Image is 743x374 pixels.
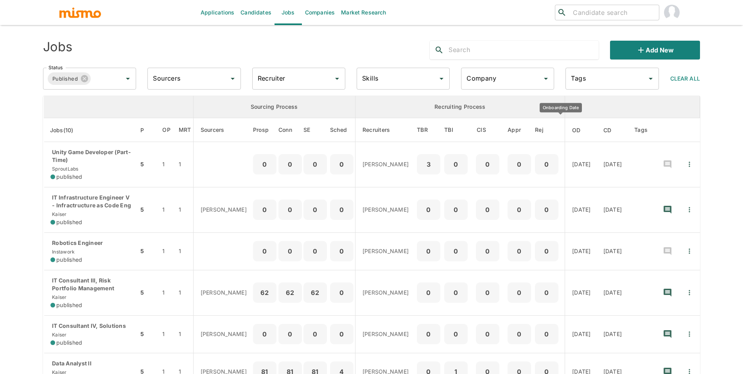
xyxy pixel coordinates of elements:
[307,287,324,298] p: 62
[307,204,324,215] p: 0
[645,73,656,84] button: Open
[415,118,442,142] th: To Be Reviewed
[533,118,565,142] th: Rejected
[355,118,415,142] th: Recruiters
[333,159,350,170] p: 0
[597,232,628,270] td: [DATE]
[511,204,528,215] p: 0
[363,289,409,297] p: [PERSON_NAME]
[256,246,273,257] p: 0
[570,7,656,18] input: Candidate search
[50,322,132,330] p: IT Consultant IV, Solutions
[658,325,677,343] button: recent-notes
[538,246,555,257] p: 0
[449,44,599,56] input: Search
[307,159,324,170] p: 0
[256,329,273,340] p: 0
[670,75,700,82] span: Clear All
[511,159,528,170] p: 0
[506,118,533,142] th: Approved
[363,160,409,168] p: [PERSON_NAME]
[177,187,193,232] td: 1
[658,242,677,261] button: recent-notes
[447,287,465,298] p: 0
[253,118,278,142] th: Prospects
[50,166,79,172] span: SproutLabs
[50,194,132,209] p: IT Infrastructure Engineer V - Infractructure as Code Eng
[572,126,591,135] span: OD
[333,287,350,298] p: 0
[664,5,680,20] img: Maria Lujan Ciommo
[122,73,133,84] button: Open
[565,315,597,353] td: [DATE]
[328,118,355,142] th: Sched
[470,118,506,142] th: Client Interview Scheduled
[256,204,273,215] p: 0
[177,315,193,353] td: 1
[658,283,677,302] button: recent-notes
[48,74,83,83] span: Published
[201,289,247,297] p: [PERSON_NAME]
[538,204,555,215] p: 0
[610,41,700,59] button: Add new
[658,155,677,174] button: recent-notes
[332,73,343,84] button: Open
[511,329,528,340] p: 0
[442,118,470,142] th: To Be Interviewed
[278,118,302,142] th: Connections
[479,287,496,298] p: 0
[479,329,496,340] p: 0
[177,232,193,270] td: 1
[681,325,698,343] button: Quick Actions
[565,142,597,187] td: [DATE]
[628,118,656,142] th: Tags
[597,315,628,353] td: [DATE]
[138,315,156,353] td: 5
[48,64,63,71] label: Status
[447,329,465,340] p: 0
[511,246,528,257] p: 0
[479,246,496,257] p: 0
[177,270,193,315] td: 1
[538,329,555,340] p: 0
[177,118,193,142] th: Market Research Total
[156,315,177,353] td: 1
[138,142,156,187] td: 5
[538,287,555,298] p: 0
[307,329,324,340] p: 0
[420,329,437,340] p: 0
[479,204,496,215] p: 0
[597,142,628,187] td: [DATE]
[193,96,355,118] th: Sourcing Process
[56,256,82,264] span: published
[138,118,156,142] th: Priority
[56,301,82,309] span: published
[256,159,273,170] p: 0
[597,187,628,232] td: [DATE]
[193,118,253,142] th: Sourcers
[333,204,350,215] p: 0
[681,156,698,173] button: Quick Actions
[282,287,299,298] p: 62
[138,232,156,270] td: 5
[50,294,67,300] span: Kaiser
[302,118,328,142] th: Sent Emails
[156,187,177,232] td: 1
[48,72,91,85] div: Published
[282,246,299,257] p: 0
[156,118,177,142] th: Open Positions
[363,330,409,338] p: [PERSON_NAME]
[50,211,67,217] span: Kaiser
[50,126,84,135] span: Jobs(10)
[333,246,350,257] p: 0
[140,126,154,135] span: P
[681,284,698,301] button: Quick Actions
[50,239,132,247] p: Robotics Engineer
[540,73,551,84] button: Open
[156,270,177,315] td: 1
[227,73,238,84] button: Open
[540,103,582,113] div: Onboarding Date
[565,118,597,142] th: Onboarding Date
[681,201,698,218] button: Quick Actions
[447,204,465,215] p: 0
